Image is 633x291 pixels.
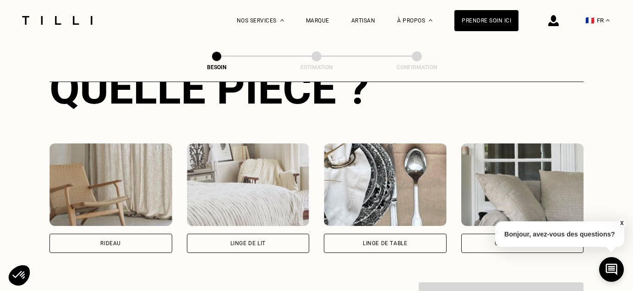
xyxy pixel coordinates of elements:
[363,241,407,246] div: Linge de table
[371,64,463,71] div: Confirmation
[171,64,262,71] div: Besoin
[280,19,284,22] img: Menu déroulant
[454,10,518,31] a: Prendre soin ici
[49,63,584,114] div: Quelle pièce ?
[585,16,595,25] span: 🇫🇷
[461,143,584,226] img: Tilli retouche votre Canapé & chaises
[230,241,266,246] div: Linge de lit
[429,19,432,22] img: Menu déroulant à propos
[351,17,376,24] a: Artisan
[495,221,624,247] p: Bonjour, avez-vous des questions?
[271,64,362,71] div: Estimation
[100,241,121,246] div: Rideau
[49,143,172,226] img: Tilli retouche votre Rideau
[548,15,559,26] img: icône connexion
[19,16,96,25] img: Logo du service de couturière Tilli
[617,218,626,228] button: X
[606,19,610,22] img: menu déroulant
[187,143,310,226] img: Tilli retouche votre Linge de lit
[306,17,329,24] a: Marque
[324,143,447,226] img: Tilli retouche votre Linge de table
